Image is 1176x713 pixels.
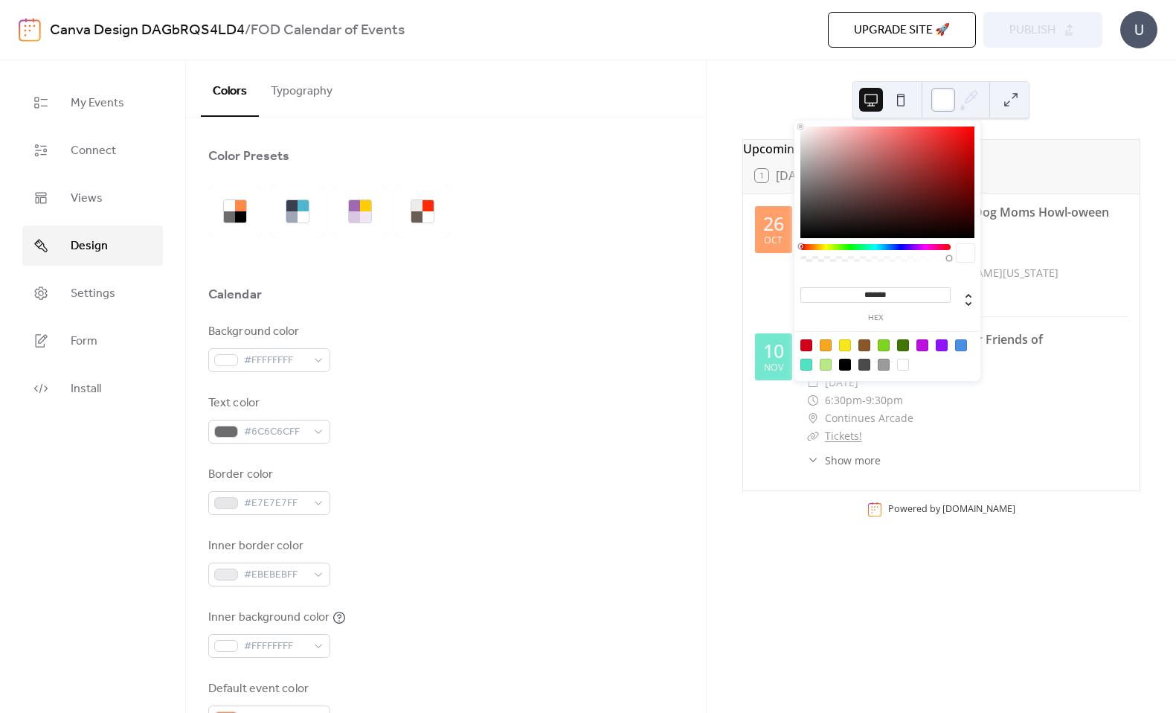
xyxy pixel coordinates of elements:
img: logo [19,18,41,42]
div: #F5A623 [820,339,832,351]
span: Form [71,333,97,351]
div: 10 [763,342,784,360]
span: 6:30pm [825,391,862,409]
div: ​ [807,427,819,445]
a: Connect [22,130,163,170]
div: Nov [764,363,783,373]
div: #000000 [839,359,851,371]
div: U [1120,11,1157,48]
span: Connect [71,142,116,160]
div: Background color [208,323,327,341]
b: FOD Calendar of Events [251,16,405,45]
div: ​ [807,391,819,409]
a: Design [22,226,163,266]
span: Design [71,237,108,255]
div: #9B9B9B [878,359,890,371]
span: #6C6C6CFF [244,423,306,441]
div: ​ [807,453,819,468]
div: Inner background color [208,609,330,627]
div: #7ED321 [878,339,890,351]
div: #9013FE [936,339,948,351]
button: Upgrade site 🚀 [828,12,976,48]
div: #FFFFFF [897,359,909,371]
span: My Events [71,95,124,112]
div: Color Presets [208,147,289,165]
div: #BD10E0 [916,339,928,351]
div: Border color [208,466,327,484]
span: Views [71,190,103,208]
a: [DOMAIN_NAME] [942,503,1015,516]
button: ​Show more [807,453,881,468]
span: #FFFFFFFF [244,352,306,370]
b: / [245,16,251,45]
span: - [862,391,866,409]
div: Calendar [208,286,262,304]
span: Show more [825,453,881,468]
span: Upgrade site 🚀 [854,22,950,39]
span: Settings [71,285,115,303]
a: Canva Design DAGbRQS4LD4 [50,16,245,45]
a: Settings [22,273,163,313]
div: #8B572A [858,339,870,351]
div: #F8E71C [839,339,851,351]
div: 26 [763,214,784,233]
div: ​ [807,374,819,391]
span: #FFFFFFFF [244,638,306,656]
div: #4A90E2 [955,339,967,351]
a: Install [22,368,163,409]
a: My Events [22,83,163,123]
a: Tickets! [825,429,862,443]
span: #EBEBEBFF [244,566,306,584]
div: #B8E986 [820,359,832,371]
div: Inner border color [208,537,327,555]
button: Typography [259,60,344,115]
div: #4A4A4A [858,359,870,371]
div: #50E3C2 [800,359,812,371]
span: Continues Arcade [825,409,913,427]
label: hex [800,314,951,322]
div: ​ [807,409,819,427]
a: Form [22,321,163,361]
span: Install [71,380,101,398]
span: 9:30pm [866,391,903,409]
button: Colors [201,60,259,117]
div: Default event color [208,680,327,698]
div: Oct [764,236,783,246]
div: Powered by [888,503,1015,516]
div: Text color [208,394,327,412]
span: [DATE] [825,374,858,391]
div: #D0021B [800,339,812,351]
a: Views [22,178,163,218]
div: Upcoming events [743,140,1140,158]
div: #417505 [897,339,909,351]
span: #E7E7E7FF [244,495,306,513]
